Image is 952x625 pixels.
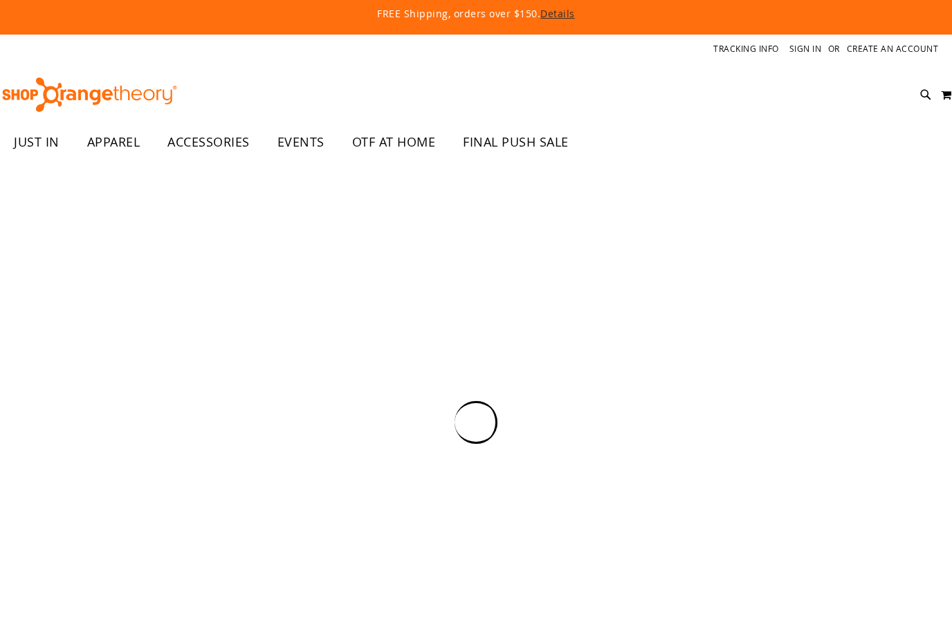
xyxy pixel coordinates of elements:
[61,7,891,21] p: FREE Shipping, orders over $150.
[154,127,264,158] a: ACCESSORIES
[463,127,569,158] span: FINAL PUSH SALE
[73,127,154,158] a: APPAREL
[847,43,939,55] a: Create an Account
[338,127,450,158] a: OTF AT HOME
[713,43,779,55] a: Tracking Info
[264,127,338,158] a: EVENTS
[789,43,822,55] a: Sign In
[352,127,436,158] span: OTF AT HOME
[167,127,250,158] span: ACCESSORIES
[14,127,59,158] span: JUST IN
[277,127,324,158] span: EVENTS
[449,127,583,158] a: FINAL PUSH SALE
[540,7,575,20] a: Details
[87,127,140,158] span: APPAREL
